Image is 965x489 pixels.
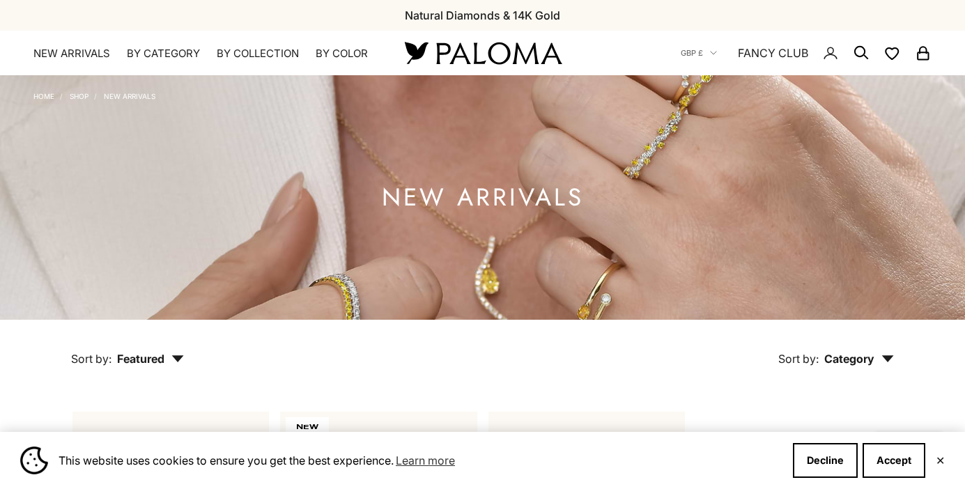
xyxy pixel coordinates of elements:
[33,47,371,61] nav: Primary navigation
[738,44,808,62] a: FANCY CLUB
[117,352,184,366] span: Featured
[33,92,54,100] a: Home
[104,92,155,100] a: NEW ARRIVALS
[746,320,926,378] button: Sort by: Category
[936,456,945,465] button: Close
[127,47,200,61] summary: By Category
[824,352,894,366] span: Category
[286,417,329,437] span: NEW
[863,443,925,478] button: Accept
[405,6,560,24] p: Natural Diamonds & 14K Gold
[681,47,703,59] span: GBP £
[70,92,88,100] a: Shop
[217,47,299,61] summary: By Collection
[681,31,932,75] nav: Secondary navigation
[394,450,457,471] a: Learn more
[59,450,782,471] span: This website uses cookies to ensure you get the best experience.
[681,47,717,59] button: GBP £
[71,352,111,366] span: Sort by:
[33,89,155,100] nav: Breadcrumb
[316,47,368,61] summary: By Color
[382,189,584,206] h1: NEW ARRIVALS
[20,447,48,474] img: Cookie banner
[33,47,110,61] a: NEW ARRIVALS
[778,352,819,366] span: Sort by:
[793,443,858,478] button: Decline
[39,320,216,378] button: Sort by: Featured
